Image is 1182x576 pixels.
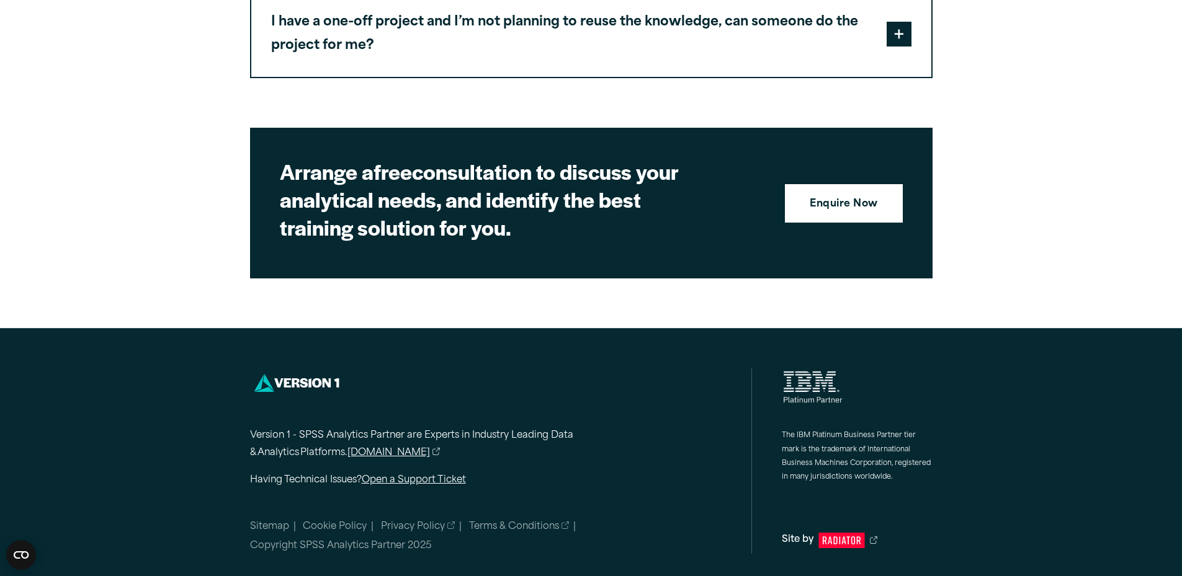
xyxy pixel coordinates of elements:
[469,520,570,534] a: Terms & Conditions
[782,531,813,549] span: Site by
[250,522,289,531] a: Sitemap
[810,197,877,213] strong: Enquire Now
[250,520,751,554] nav: Minor links within the footer
[381,520,455,534] a: Privacy Policy
[362,476,466,485] a: Open a Support Ticket
[785,184,902,223] a: Enquire Now
[250,541,432,551] span: Copyright SPSS Analytics Partner 2025
[347,445,441,463] a: [DOMAIN_NAME]
[782,429,933,485] p: The IBM Platinum Business Partner tier mark is the trademark of International Business Machines C...
[818,533,865,548] svg: Radiator Digital
[6,540,36,570] button: Open CMP widget
[374,156,412,186] strong: free
[250,427,622,463] p: Version 1 - SPSS Analytics Partner are Experts in Industry Leading Data & Analytics Platforms.
[303,522,367,531] a: Cookie Policy
[280,157,714,241] h2: Arrange a consultation to discuss your analytical needs, and identify the best training solution ...
[782,531,933,549] a: Site by Radiator Digital
[250,472,622,490] p: Having Technical Issues?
